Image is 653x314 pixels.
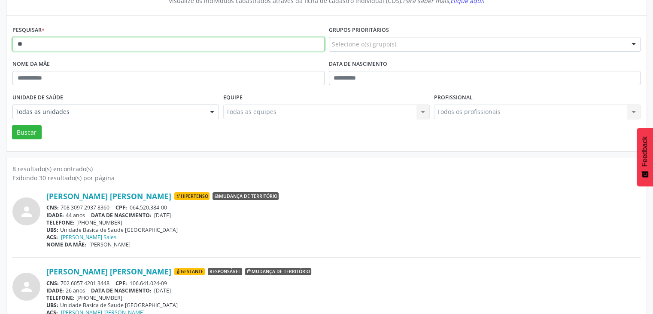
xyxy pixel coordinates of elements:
[154,287,171,294] span: [DATE]
[130,280,167,287] span: 106.641.024-09
[174,192,210,200] span: Hipertenso
[61,234,116,241] a: [PERSON_NAME] Sales
[46,241,86,248] span: NOME DA MÃE:
[641,136,649,166] span: Feedback
[12,173,641,182] div: Exibindo 30 resultado(s) por página
[130,204,167,211] span: 064.520.384-00
[174,268,205,276] span: Gestante
[115,204,127,211] span: CPF:
[19,204,34,219] i: person
[115,280,127,287] span: CPF:
[46,294,641,302] div: [PHONE_NUMBER]
[46,204,59,211] span: CNS:
[46,302,641,309] div: Unidade Basica de Saude [GEOGRAPHIC_DATA]
[245,268,311,276] span: Mudança de território
[46,226,641,234] div: Unidade Basica de Saude [GEOGRAPHIC_DATA]
[46,267,171,276] a: [PERSON_NAME] [PERSON_NAME]
[15,108,201,116] span: Todas as unidades
[46,280,641,287] div: 702 6057 4201 3448
[332,40,396,49] span: Selecione o(s) grupo(s)
[46,287,64,294] span: IDADE:
[46,204,641,211] div: 708 3097 2937 8360
[46,226,58,234] span: UBS:
[91,287,152,294] span: DATA DE NASCIMENTO:
[12,164,641,173] div: 8 resultado(s) encontrado(s)
[213,192,279,200] span: Mudança de território
[223,91,243,105] label: Equipe
[12,58,50,71] label: Nome da mãe
[46,219,641,226] div: [PHONE_NUMBER]
[46,287,641,294] div: 26 anos
[46,302,58,309] span: UBS:
[12,125,42,140] button: Buscar
[89,241,131,248] span: [PERSON_NAME]
[46,191,171,201] a: [PERSON_NAME] [PERSON_NAME]
[154,212,171,219] span: [DATE]
[208,268,242,276] span: Responsável
[91,212,152,219] span: DATA DE NASCIMENTO:
[46,294,75,302] span: TELEFONE:
[434,91,473,105] label: Profissional
[12,24,45,37] label: Pesquisar
[329,58,387,71] label: Data de nascimento
[329,24,389,37] label: Grupos prioritários
[12,91,63,105] label: Unidade de saúde
[46,212,641,219] div: 44 anos
[46,234,58,241] span: ACS:
[46,212,64,219] span: IDADE:
[46,219,75,226] span: TELEFONE:
[637,128,653,186] button: Feedback - Mostrar pesquisa
[46,280,59,287] span: CNS:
